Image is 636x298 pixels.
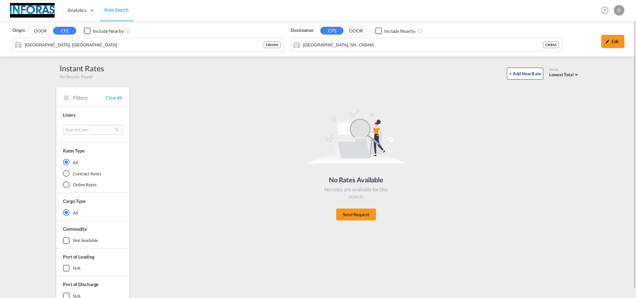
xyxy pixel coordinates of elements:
[614,5,624,16] div: d
[507,68,543,80] button: + Add New Rate
[125,28,131,33] md-icon: Unchecked: Ignores neighbouring ports when fetching rates.Checked : Includes neighbouring ports w...
[53,27,76,34] button: CFS
[106,95,123,101] span: Clear All
[63,159,123,165] md-radio-button: All
[84,27,124,34] md-checkbox: Checkbox No Ink
[291,27,313,34] span: Destination
[543,41,559,48] div: CNSHA
[599,5,614,17] div: Help
[549,68,580,72] div: Sort by
[63,181,123,188] md-radio-button: Online Rates
[63,254,94,260] span: Port of Loading
[599,5,610,16] span: Help
[601,35,624,48] div: icon-pencilEdit
[60,74,92,80] span: No Results Found
[323,175,389,184] div: No Rates Available
[63,265,123,271] md-checkbox: N/A
[25,40,264,50] input: Search by Port
[13,38,284,51] md-input-container: Hamburg, DEHAM
[384,28,415,34] div: Include Nearby
[73,94,106,101] span: Filters
[549,72,574,77] span: Lowest Total
[10,3,55,18] img: eff75c7098ee11eeb65dd1c63e392380.jpg
[291,38,562,51] md-input-container: Shanghai, SH, CNSHA
[549,70,580,78] md-select: Select: Lowest Total
[306,107,406,164] img: norateimg.svg
[60,63,104,74] div: Instant Rates
[323,186,389,200] div: No rates are available for this search.
[63,281,98,287] span: Port of Discharge
[417,28,423,33] md-icon: Unchecked: Ignores neighbouring ports when fetching rates.Checked : Includes neighbouring ports w...
[63,148,84,154] div: Rates Type
[63,226,87,232] span: Commodity
[375,27,415,34] md-checkbox: Checkbox No Ink
[336,209,376,220] button: Send Request
[104,7,129,13] span: Rate Search
[303,40,543,50] input: Search by Port
[264,41,281,48] div: DEHAM
[63,170,123,177] md-radio-button: Contract Rates
[344,27,368,35] button: DOOR
[320,27,344,34] button: CFS
[63,198,85,205] div: Cargo Type
[605,39,610,44] md-icon: icon-pencil
[29,27,52,35] button: DOOR
[73,265,80,271] div: N/A
[63,112,75,118] span: Liners
[93,28,124,34] div: Include Nearby
[63,209,123,216] md-radio-button: All
[13,27,25,34] span: Origin
[68,7,86,14] span: Analytics
[73,237,98,243] div: not available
